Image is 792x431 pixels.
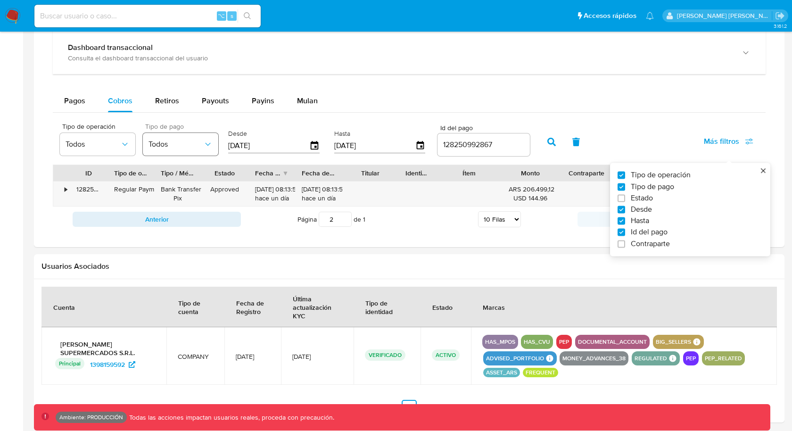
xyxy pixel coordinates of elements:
[774,22,787,30] span: 3.161.2
[238,9,257,23] button: search-icon
[646,12,654,20] a: Notificaciones
[231,11,233,20] span: s
[34,10,261,22] input: Buscar usuario o caso...
[775,11,785,21] a: Salir
[218,11,225,20] span: ⌥
[584,11,636,21] span: Accesos rápidos
[59,415,123,419] p: Ambiente: PRODUCCIÓN
[677,11,772,20] p: mauro.ibarra@mercadolibre.com
[127,413,334,422] p: Todas las acciones impactan usuarios reales, proceda con precaución.
[41,262,777,271] h2: Usuarios Asociados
